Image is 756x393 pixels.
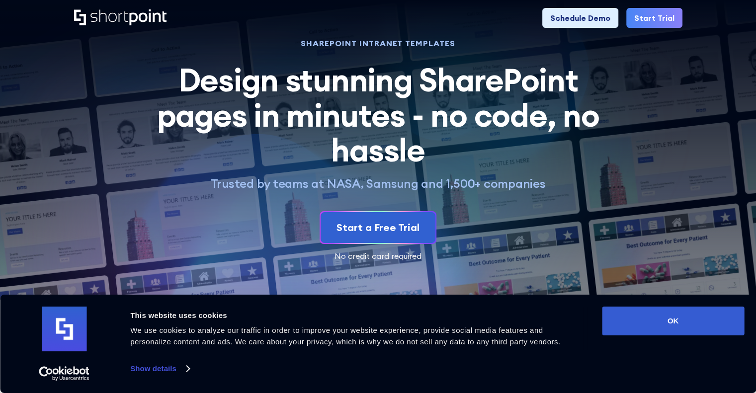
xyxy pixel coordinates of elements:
[626,8,682,28] a: Start Trial
[321,212,435,243] a: Start a Free Trial
[146,40,611,47] h1: SHAREPOINT INTRANET TEMPLATES
[130,310,580,321] div: This website uses cookies
[130,361,189,376] a: Show details
[542,8,618,28] a: Schedule Demo
[336,220,420,235] div: Start a Free Trial
[602,307,744,335] button: OK
[42,307,86,351] img: logo
[146,63,611,167] h2: Design stunning SharePoint pages in minutes - no code, no hassle
[21,366,108,381] a: Usercentrics Cookiebot - opens in a new window
[130,326,560,346] span: We use cookies to analyze our traffic in order to improve your website experience, provide social...
[74,252,682,260] div: No credit card required
[146,176,611,191] p: Trusted by teams at NASA, Samsung and 1,500+ companies
[74,9,167,26] a: Home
